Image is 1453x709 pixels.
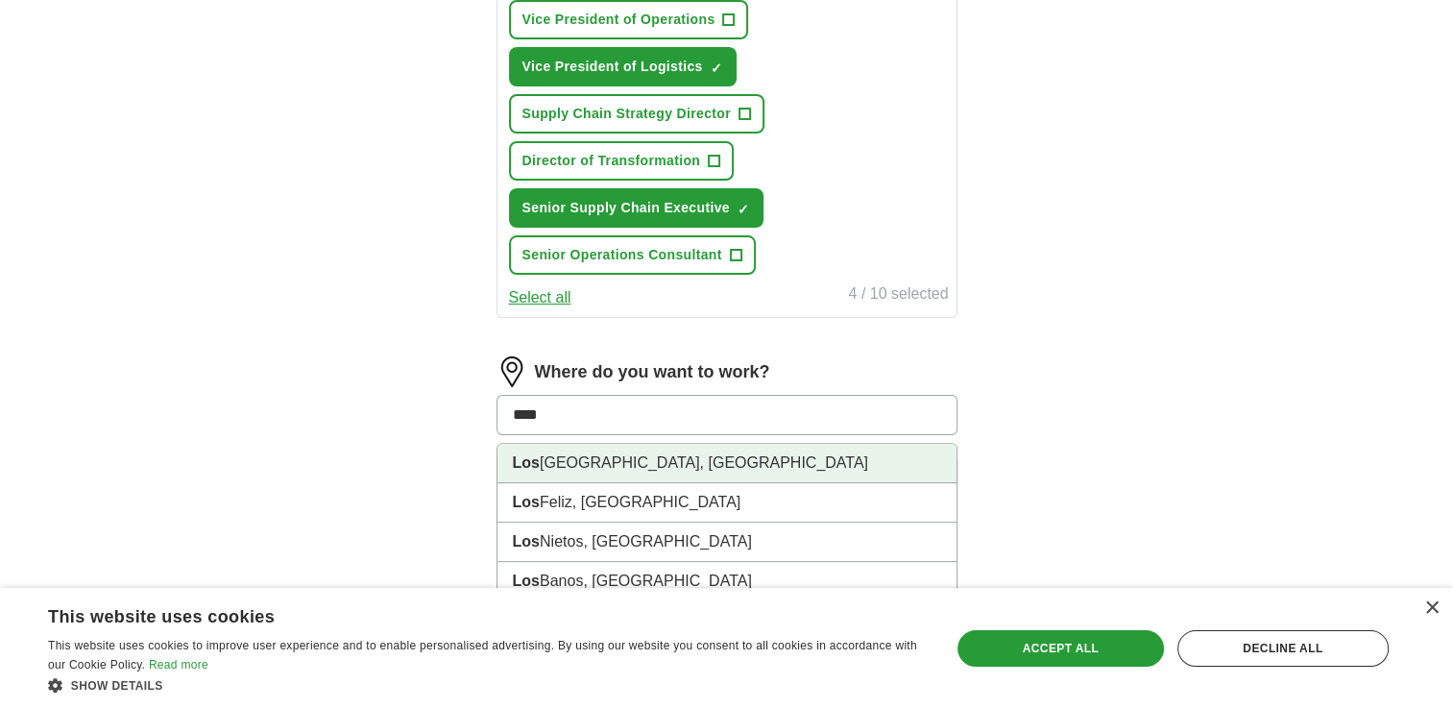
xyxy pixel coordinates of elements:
div: Show details [48,675,924,695]
button: Director of Transformation [509,141,735,181]
span: Vice President of Operations [522,10,715,30]
div: 4 / 10 selected [848,282,948,309]
a: Read more, opens a new window [149,658,208,672]
span: Senior Supply Chain Executive [522,198,730,218]
span: This website uses cookies to improve user experience and to enable personalised advertising. By u... [48,639,917,672]
button: Senior Operations Consultant [509,235,756,275]
span: Senior Operations Consultant [522,245,722,265]
button: Vice President of Logistics✓ [509,47,737,86]
strong: Los [513,573,540,589]
div: This website uses cookies [48,599,876,628]
strong: Los [513,533,540,550]
strong: Los [513,494,540,510]
span: Director of Transformation [522,151,701,171]
li: [GEOGRAPHIC_DATA], [GEOGRAPHIC_DATA] [497,444,957,483]
span: ✓ [738,202,749,217]
strong: Los [513,454,540,471]
button: Senior Supply Chain Executive✓ [509,188,763,228]
li: Banos, [GEOGRAPHIC_DATA] [497,562,957,601]
div: Decline all [1177,630,1389,667]
span: Show details [71,679,163,693]
div: Close [1424,601,1439,616]
li: Nietos, [GEOGRAPHIC_DATA] [497,523,957,562]
button: Select all [509,286,571,309]
li: Feliz, [GEOGRAPHIC_DATA] [497,483,957,523]
span: Supply Chain Strategy Director [522,104,731,124]
span: Vice President of Logistics [522,57,703,77]
button: Supply Chain Strategy Director [509,94,764,134]
label: Where do you want to work? [535,359,770,385]
img: location.png [496,356,527,387]
div: Accept all [957,630,1164,667]
span: ✓ [711,61,722,76]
